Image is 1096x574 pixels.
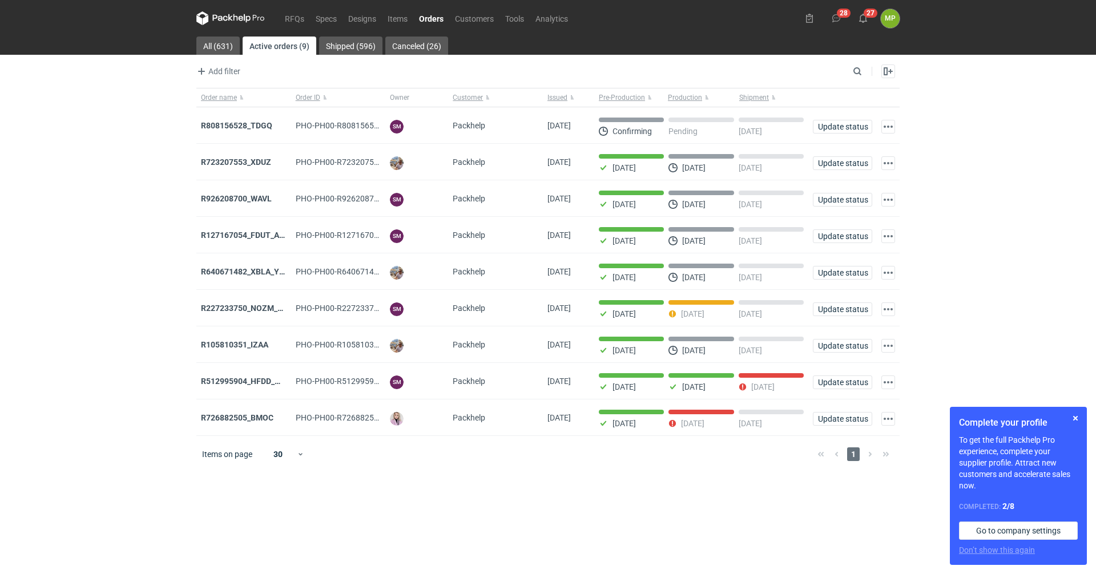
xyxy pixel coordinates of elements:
span: Update status [818,196,867,204]
a: Shipped (596) [319,37,382,55]
button: Update status [813,120,872,134]
a: Customers [449,11,499,25]
figcaption: SM [390,193,404,207]
span: Update status [818,123,867,131]
a: R640671482_XBLA_YSXL_LGDV_BUVN_WVLV [201,267,367,276]
button: Update status [813,193,872,207]
a: R926208700_WAVL [201,194,272,203]
span: 25/08/2025 [547,413,571,422]
p: [DATE] [739,163,762,172]
button: Customer [448,88,543,107]
a: RFQs [279,11,310,25]
span: PHO-PH00-R127167054_FDUT_ACTL [296,231,429,240]
p: [DATE] [739,200,762,209]
span: PHO-PH00-R105810351_IZAA [296,340,404,349]
p: [DATE] [682,163,706,172]
p: [DATE] [613,200,636,209]
img: Klaudia Wiśniewska [390,412,404,426]
p: [DATE] [613,273,636,282]
p: [DATE] [682,236,706,245]
p: [DATE] [613,163,636,172]
strong: 2 / 8 [1002,502,1014,511]
button: Update status [813,339,872,353]
button: Actions [881,339,895,353]
p: Pending [668,127,698,136]
span: Packhelp [453,194,485,203]
button: Actions [881,412,895,426]
span: Packhelp [453,340,485,349]
strong: R808156528_TDGQ [201,121,272,130]
a: R227233750_NOZM_V1 [201,304,287,313]
button: Production [666,88,737,107]
a: R512995904_HFDD_MOOR [201,377,298,386]
button: Actions [881,120,895,134]
p: [DATE] [681,419,704,428]
span: PHO-PH00-R512995904_HFDD_MOOR [296,377,434,386]
button: Update status [813,229,872,243]
button: Update status [813,412,872,426]
span: Shipment [739,93,769,102]
p: [DATE] [681,309,704,318]
span: Production [668,93,702,102]
span: 11/09/2025 [547,194,571,203]
span: Items on page [202,448,252,460]
p: [DATE] [739,127,762,136]
button: Actions [881,193,895,207]
span: Packhelp [453,157,485,167]
button: Actions [881,156,895,170]
span: PHO-PH00-R723207553_XDUZ [296,157,406,167]
a: Go to company settings [959,522,1078,540]
p: [DATE] [613,309,636,318]
span: Packhelp [453,267,485,276]
div: Magdalena Polakowska [881,9,900,28]
button: 27 [854,9,872,27]
span: Pre-Production [599,93,645,102]
a: Designs [342,11,382,25]
p: [DATE] [682,200,706,209]
a: Canceled (26) [385,37,448,55]
span: Customer [453,93,483,102]
span: PHO-PH00-R926208700_WAVL [296,194,408,203]
a: Tools [499,11,530,25]
figcaption: SM [390,375,404,389]
span: PHO-PH00-R726882505_BMOC [296,413,409,422]
a: Analytics [530,11,574,25]
a: R723207553_XDUZ [201,157,271,167]
button: 28 [827,9,845,27]
a: R726882505_BMOC [201,413,273,422]
a: R105810351_IZAA [201,340,268,349]
figcaption: SM [390,302,404,316]
span: Packhelp [453,231,485,240]
button: Shipment [737,88,808,107]
a: All (631) [196,37,240,55]
p: [DATE] [751,382,775,391]
p: [DATE] [613,236,636,245]
p: [DATE] [682,346,706,355]
button: Order ID [291,88,386,107]
a: Orders [413,11,449,25]
button: Actions [881,375,895,389]
span: 16/09/2025 [547,157,571,167]
div: 30 [260,446,297,462]
span: Update status [818,342,867,350]
span: Update status [818,159,867,167]
span: 04/09/2025 [547,304,571,313]
button: Actions [881,266,895,280]
button: Actions [881,302,895,316]
span: PHO-PH00-R640671482_XBLA_YSXL_LGDV_BUVN_WVLV [296,267,502,276]
span: Owner [390,93,409,102]
span: 09/09/2025 [547,231,571,240]
p: [DATE] [613,382,636,391]
button: Add filter [194,64,241,78]
span: Update status [818,269,867,277]
img: Michał Palasek [390,266,404,280]
img: Michał Palasek [390,339,404,353]
a: Active orders (9) [243,37,316,55]
button: Actions [881,229,895,243]
p: [DATE] [682,273,706,282]
figcaption: SM [390,120,404,134]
